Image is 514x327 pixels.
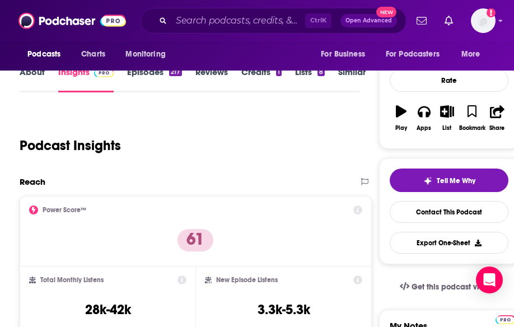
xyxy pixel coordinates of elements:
[395,125,407,132] div: Play
[454,44,494,65] button: open menu
[412,282,498,292] span: Get this podcast via API
[171,12,305,30] input: Search podcasts, credits, & more...
[177,229,213,251] p: 61
[489,125,504,132] div: Share
[20,176,45,187] h2: Reach
[376,7,396,17] span: New
[321,46,365,62] span: For Business
[471,8,496,33] span: Logged in as LBPublicity2
[340,14,397,27] button: Open AdvancedNew
[58,67,114,92] a: InsightsPodchaser Pro
[313,44,379,65] button: open menu
[440,11,457,30] a: Show notifications dropdown
[390,69,508,92] div: Rate
[417,125,431,132] div: Apps
[345,18,392,24] span: Open Advanced
[461,46,480,62] span: More
[436,98,459,138] button: List
[476,267,503,293] div: Open Intercom Messenger
[94,68,114,77] img: Podchaser Pro
[305,13,331,28] span: Ctrl K
[20,44,75,65] button: open menu
[169,68,181,76] div: 217
[241,67,282,92] a: Credits1
[423,176,432,185] img: tell me why sparkle
[40,276,104,284] h2: Total Monthly Listens
[125,46,165,62] span: Monitoring
[85,301,131,318] h3: 28k-42k
[338,67,366,92] a: Similar
[216,276,278,284] h2: New Episode Listens
[412,11,431,30] a: Show notifications dropdown
[390,201,508,223] a: Contact This Podcast
[43,206,86,214] h2: Power Score™
[390,232,508,254] button: Export One-Sheet
[317,68,325,76] div: 8
[459,125,485,132] div: Bookmark
[27,46,60,62] span: Podcasts
[442,125,451,132] div: List
[471,8,496,33] button: Show profile menu
[391,273,507,301] a: Get this podcast via API
[118,44,180,65] button: open menu
[459,98,486,138] button: Bookmark
[141,8,406,34] div: Search podcasts, credits, & more...
[195,67,228,92] a: Reviews
[390,169,508,192] button: tell me why sparkleTell Me Why
[386,46,440,62] span: For Podcasters
[81,46,105,62] span: Charts
[413,98,436,138] button: Apps
[20,137,121,154] h1: Podcast Insights
[390,98,413,138] button: Play
[74,44,112,65] a: Charts
[379,44,456,65] button: open menu
[486,98,509,138] button: Share
[276,68,282,76] div: 1
[258,301,310,318] h3: 3.3k-5.3k
[127,67,181,92] a: Episodes217
[295,67,325,92] a: Lists8
[437,176,475,185] span: Tell Me Why
[487,8,496,17] svg: Add a profile image
[471,8,496,33] img: User Profile
[18,10,126,31] img: Podchaser - Follow, Share and Rate Podcasts
[20,67,45,92] a: About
